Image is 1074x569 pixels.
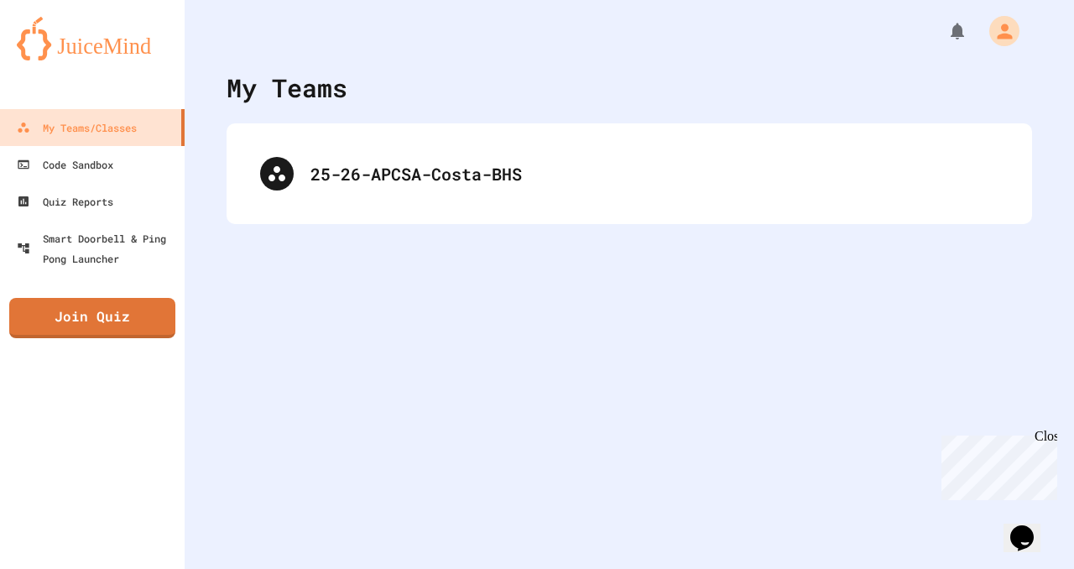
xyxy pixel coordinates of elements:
img: logo-orange.svg [17,17,168,60]
div: 25-26-APCSA-Costa-BHS [310,161,998,186]
div: My Teams/Classes [17,117,137,138]
div: Chat with us now!Close [7,7,116,107]
div: My Notifications [916,17,972,45]
div: Smart Doorbell & Ping Pong Launcher [17,228,178,269]
iframe: chat widget [935,429,1057,500]
div: Code Sandbox [17,154,113,175]
div: My Account [972,12,1024,50]
div: Quiz Reports [17,191,113,211]
div: My Teams [227,69,347,107]
div: 25-26-APCSA-Costa-BHS [243,140,1015,207]
iframe: chat widget [1004,502,1057,552]
a: Join Quiz [9,298,175,338]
